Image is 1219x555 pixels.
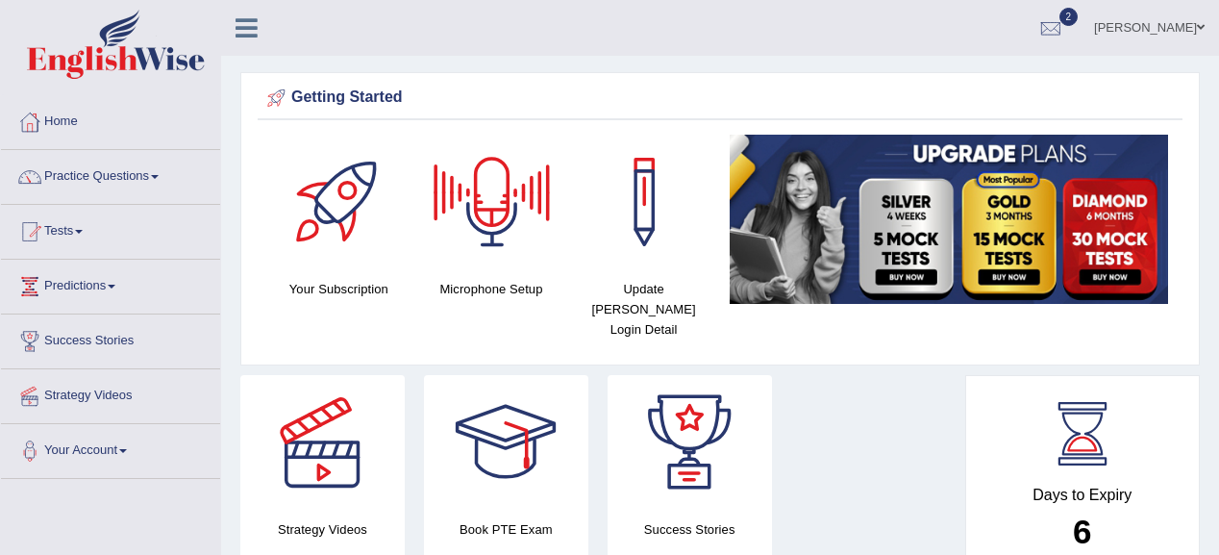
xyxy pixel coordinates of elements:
[1,150,220,198] a: Practice Questions
[262,84,1178,113] div: Getting Started
[1,315,220,363] a: Success Stories
[1,424,220,472] a: Your Account
[424,519,588,540] h4: Book PTE Exam
[1,95,220,143] a: Home
[272,279,406,299] h4: Your Subscription
[1,205,220,253] a: Tests
[1,260,220,308] a: Predictions
[1059,8,1079,26] span: 2
[608,519,772,540] h4: Success Stories
[425,279,559,299] h4: Microphone Setup
[1,369,220,417] a: Strategy Videos
[987,487,1179,504] h4: Days to Expiry
[1073,513,1091,550] b: 6
[240,519,405,540] h4: Strategy Videos
[730,135,1168,304] img: small5.jpg
[577,279,710,340] h4: Update [PERSON_NAME] Login Detail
